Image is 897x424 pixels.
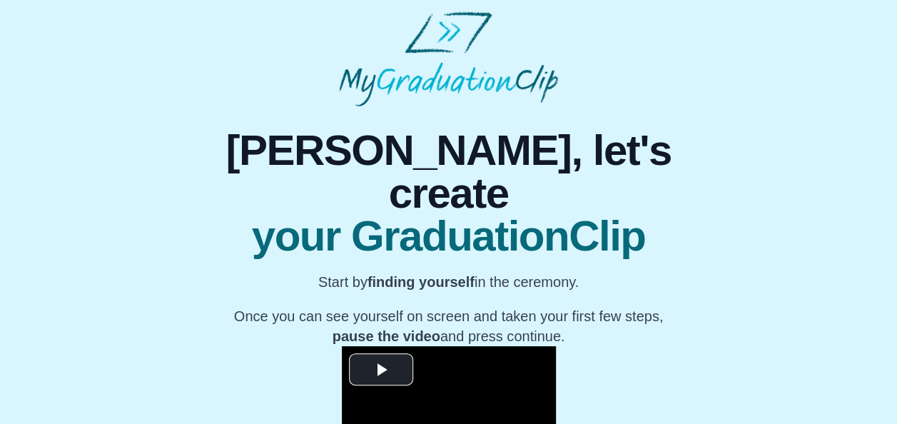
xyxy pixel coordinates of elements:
[333,328,440,344] b: pause the video
[224,129,673,215] span: [PERSON_NAME], let's create
[349,353,413,385] button: Play Video
[224,272,673,292] p: Start by in the ceremony.
[224,306,673,346] p: Once you can see yourself on screen and taken your first few steps, and press continue.
[224,215,673,258] span: your GraduationClip
[368,274,475,290] b: finding yourself
[339,11,557,106] img: MyGraduationClip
